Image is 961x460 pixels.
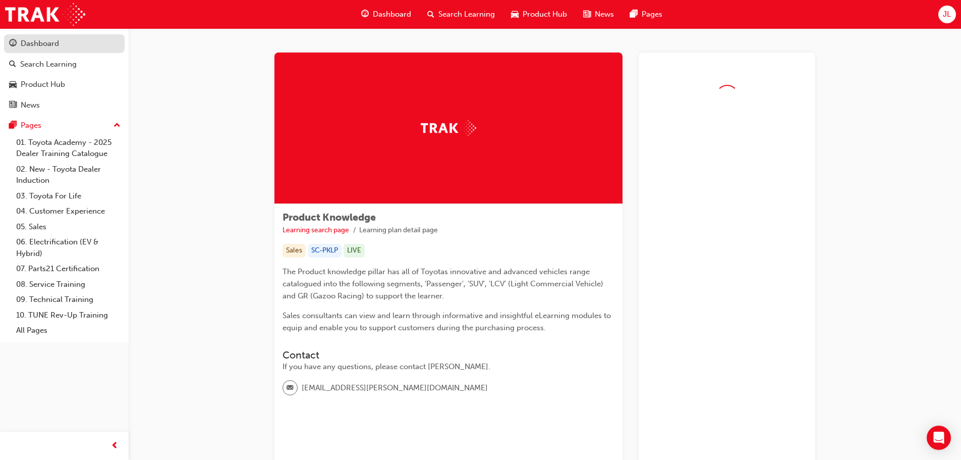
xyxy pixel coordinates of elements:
[427,8,434,21] span: search-icon
[9,80,17,89] span: car-icon
[9,60,16,69] span: search-icon
[344,244,365,258] div: LIVE
[9,101,17,110] span: news-icon
[943,9,951,20] span: JL
[523,9,567,20] span: Product Hub
[421,120,476,136] img: Trak
[21,38,59,49] div: Dashboard
[4,34,125,53] a: Dashboard
[282,226,349,234] a: Learning search page
[282,267,605,300] span: The Product knowledge pillar has all of Toyotas innovative and advanced vehicles range catalogued...
[622,4,670,25] a: pages-iconPages
[511,8,519,21] span: car-icon
[630,8,638,21] span: pages-icon
[282,311,613,332] span: Sales consultants can view and learn through informative and insightful eLearning modules to equi...
[111,440,119,452] span: prev-icon
[4,75,125,94] a: Product Hub
[21,79,65,90] div: Product Hub
[4,116,125,135] button: Pages
[308,244,342,258] div: SC-PKLP
[575,4,622,25] a: news-iconNews
[361,8,369,21] span: guage-icon
[9,121,17,130] span: pages-icon
[12,162,125,188] a: 02. New - Toyota Dealer Induction
[359,225,438,236] li: Learning plan detail page
[438,9,495,20] span: Search Learning
[503,4,575,25] a: car-iconProduct Hub
[12,203,125,219] a: 04. Customer Experience
[20,59,77,70] div: Search Learning
[21,120,41,131] div: Pages
[595,9,614,20] span: News
[282,349,614,361] h3: Contact
[12,234,125,261] a: 06. Electrification (EV & Hybrid)
[12,323,125,338] a: All Pages
[21,99,40,111] div: News
[12,277,125,292] a: 08. Service Training
[287,382,294,395] span: email-icon
[5,3,85,26] img: Trak
[12,219,125,235] a: 05. Sales
[282,212,376,223] span: Product Knowledge
[353,4,419,25] a: guage-iconDashboard
[12,135,125,162] a: 01. Toyota Academy - 2025 Dealer Training Catalogue
[282,244,306,258] div: Sales
[927,426,951,450] div: Open Intercom Messenger
[302,382,488,394] span: [EMAIL_ADDRESS][PERSON_NAME][DOMAIN_NAME]
[114,119,121,132] span: up-icon
[4,96,125,115] a: News
[642,9,662,20] span: Pages
[419,4,503,25] a: search-iconSearch Learning
[12,308,125,323] a: 10. TUNE Rev-Up Training
[938,6,956,23] button: JL
[12,292,125,308] a: 09. Technical Training
[12,261,125,277] a: 07. Parts21 Certification
[4,55,125,74] a: Search Learning
[4,32,125,116] button: DashboardSearch LearningProduct HubNews
[583,8,591,21] span: news-icon
[9,39,17,48] span: guage-icon
[12,188,125,204] a: 03. Toyota For Life
[373,9,411,20] span: Dashboard
[282,361,614,373] div: If you have any questions, please contact [PERSON_NAME].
